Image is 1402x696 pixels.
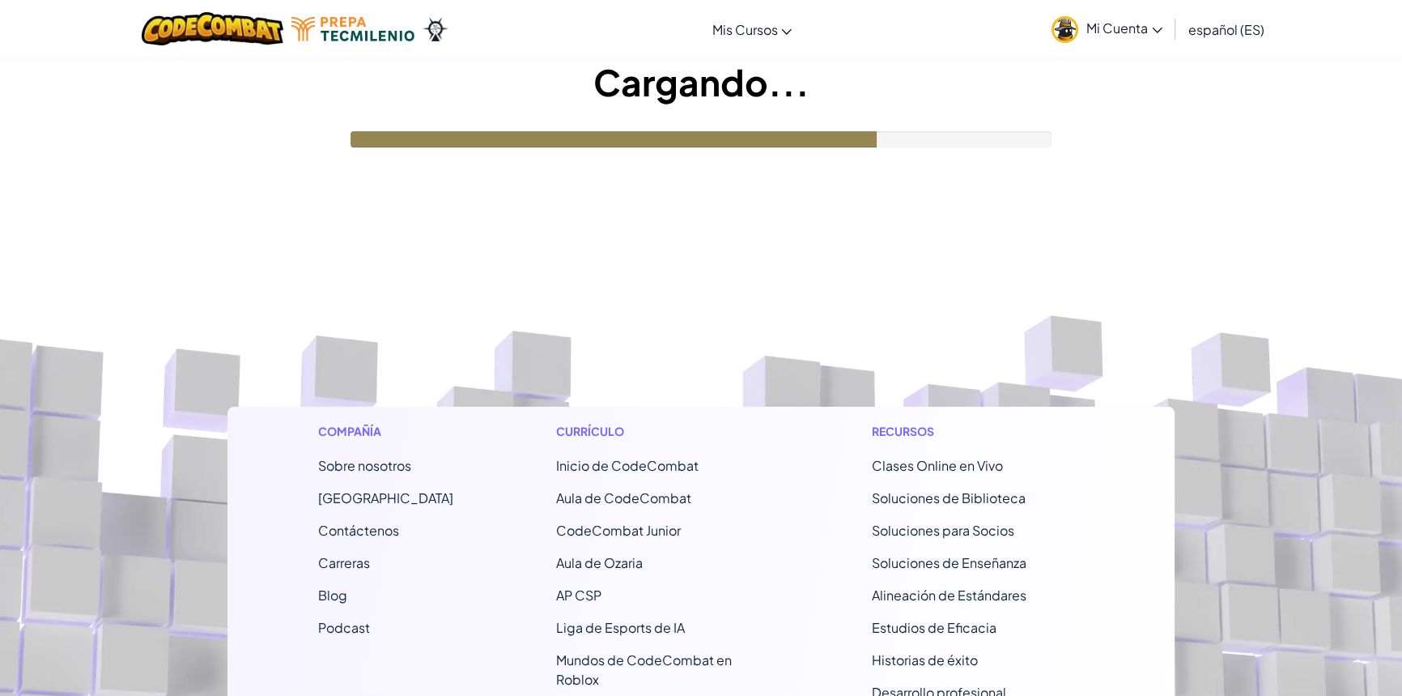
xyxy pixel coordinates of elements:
a: Soluciones de Enseñanza [872,554,1026,571]
a: Soluciones para Socios [872,522,1014,539]
span: Contáctenos [318,522,399,539]
a: Mis Cursos [703,7,800,51]
a: Mundos de CodeCombat en Roblox [556,651,732,688]
img: Ozaria [423,17,448,41]
a: AP CSP [556,587,601,604]
a: [GEOGRAPHIC_DATA] [318,489,453,506]
a: Clases Online en Vivo [872,457,1003,474]
span: español (ES) [1188,21,1264,38]
a: Soluciones de Biblioteca [872,489,1026,506]
img: CodeCombat logo [142,12,283,45]
h1: Recursos [872,423,1085,440]
a: Aula de CodeCombat [556,489,691,506]
a: Podcast [318,619,370,636]
img: avatar [1051,16,1078,43]
img: Tecmilenio logo [291,17,414,41]
h1: Compañía [318,423,453,440]
a: Estudios de Eficacia [872,619,996,636]
a: Mi Cuenta [1043,3,1170,54]
a: Blog [318,587,347,604]
a: Historias de éxito [872,651,978,668]
a: español (ES) [1180,7,1272,51]
span: Mis Cursos [712,21,777,38]
a: Sobre nosotros [318,457,411,474]
a: Alineación de Estándares [872,587,1026,604]
h1: Currículo [556,423,769,440]
span: Mi Cuenta [1086,19,1162,36]
a: Aula de Ozaria [556,554,643,571]
span: Inicio de CodeCombat [556,457,699,474]
a: CodeCombat Junior [556,522,681,539]
a: Liga de Esports de IA [556,619,685,636]
a: Carreras [318,554,370,571]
